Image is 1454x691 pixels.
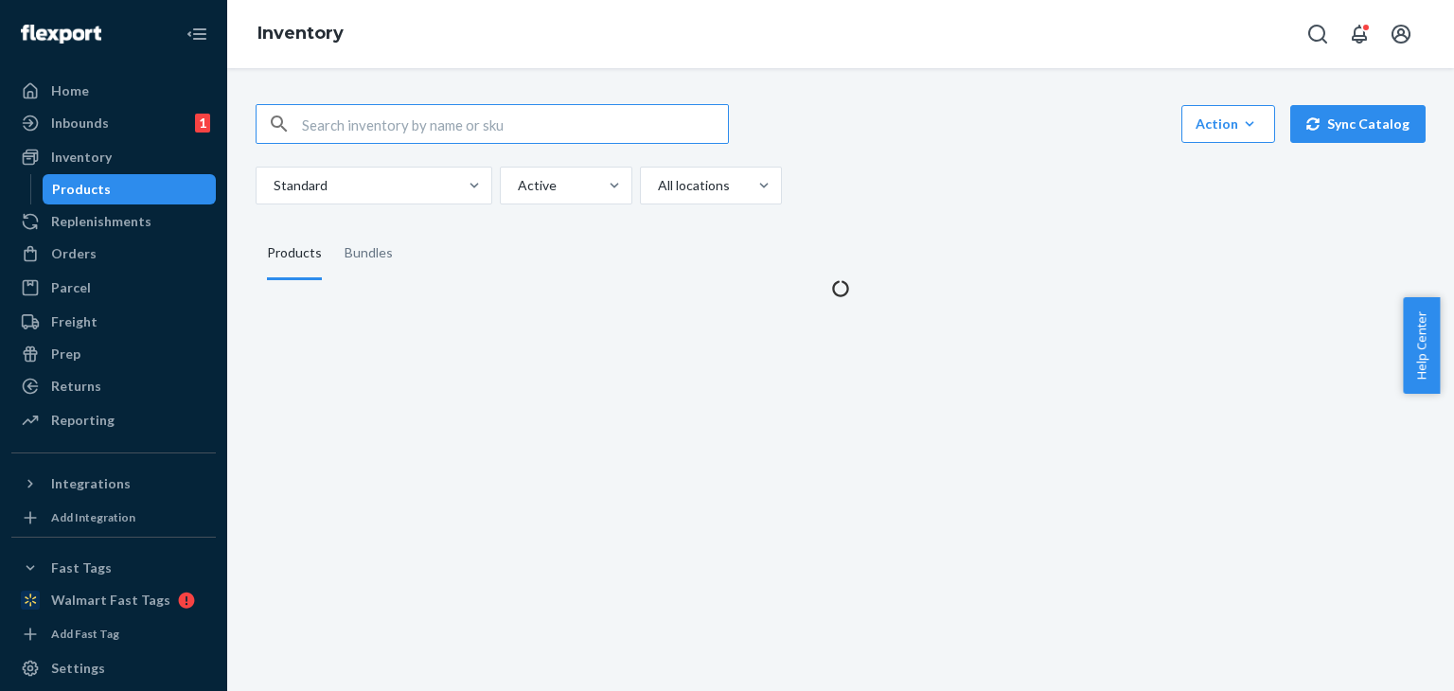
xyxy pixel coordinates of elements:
[302,105,728,143] input: Search inventory by name or sku
[11,623,216,646] a: Add Fast Tag
[11,585,216,615] a: Walmart Fast Tags
[51,312,98,331] div: Freight
[51,659,105,678] div: Settings
[656,176,658,195] input: All locations
[11,469,216,499] button: Integrations
[51,377,101,396] div: Returns
[52,180,111,199] div: Products
[257,23,344,44] a: Inventory
[11,76,216,106] a: Home
[516,176,518,195] input: Active
[1382,15,1420,53] button: Open account menu
[11,653,216,683] a: Settings
[11,206,216,237] a: Replenishments
[1196,115,1261,133] div: Action
[195,114,210,133] div: 1
[51,148,112,167] div: Inventory
[178,15,216,53] button: Close Navigation
[11,307,216,337] a: Freight
[11,239,216,269] a: Orders
[11,506,216,529] a: Add Integration
[51,558,112,577] div: Fast Tags
[11,371,216,401] a: Returns
[51,626,119,642] div: Add Fast Tag
[1290,105,1426,143] button: Sync Catalog
[51,474,131,493] div: Integrations
[11,108,216,138] a: Inbounds1
[51,212,151,231] div: Replenishments
[11,553,216,583] button: Fast Tags
[11,142,216,172] a: Inventory
[51,509,135,525] div: Add Integration
[21,25,101,44] img: Flexport logo
[51,591,170,610] div: Walmart Fast Tags
[43,174,217,204] a: Products
[51,114,109,133] div: Inbounds
[11,405,216,435] a: Reporting
[267,227,322,280] div: Products
[11,339,216,369] a: Prep
[51,244,97,263] div: Orders
[345,227,393,280] div: Bundles
[51,411,115,430] div: Reporting
[242,7,359,62] ol: breadcrumbs
[11,273,216,303] a: Parcel
[1181,105,1275,143] button: Action
[1299,15,1337,53] button: Open Search Box
[1403,297,1440,394] button: Help Center
[272,176,274,195] input: Standard
[51,345,80,363] div: Prep
[1340,15,1378,53] button: Open notifications
[51,278,91,297] div: Parcel
[51,81,89,100] div: Home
